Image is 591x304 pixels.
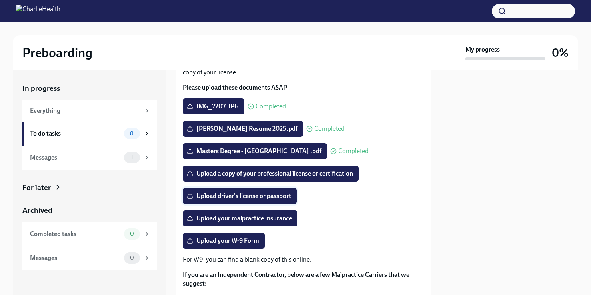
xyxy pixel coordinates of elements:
label: Upload your malpractice insurance [183,210,297,226]
span: Masters Degree - [GEOGRAPHIC_DATA] .pdf [188,147,321,155]
div: To do tasks [30,129,121,138]
h2: Preboarding [22,45,92,61]
span: IMG_7207.JPG [188,102,239,110]
span: Completed [256,103,286,110]
span: Upload your W-9 Form [188,237,259,245]
h3: 0% [552,46,569,60]
label: [PERSON_NAME] Resume 2025.pdf [183,121,303,137]
label: Masters Degree - [GEOGRAPHIC_DATA] .pdf [183,143,327,159]
span: 0 [125,231,139,237]
strong: Please upload these documents ASAP [183,84,287,91]
a: For later [22,182,157,193]
span: Completed [314,126,345,132]
p: For W9, you can find a blank copy of this online. [183,255,424,264]
span: 1 [126,154,138,160]
a: To do tasks8 [22,122,157,146]
a: Archived [22,205,157,216]
a: HPSO [199,295,216,302]
div: For later [22,182,51,193]
strong: If you are an Independent Contractor, below are a few Malpractice Carriers that we suggest: [183,271,409,287]
a: In progress [22,83,157,94]
a: Everything [22,100,157,122]
label: IMG_7207.JPG [183,98,244,114]
a: Messages1 [22,146,157,170]
span: Upload driver's license or passport [188,192,291,200]
div: Messages [30,153,121,162]
div: Messages [30,254,121,262]
span: Upload a copy of your professional license or certification [188,170,353,178]
strong: My progress [465,45,500,54]
span: 8 [125,130,138,136]
span: Completed [338,148,369,154]
label: Upload your W-9 Form [183,233,265,249]
span: 0 [125,255,139,261]
label: Upload a copy of your professional license or certification [183,166,359,182]
span: Upload your malpractice insurance [188,214,292,222]
a: Messages0 [22,246,157,270]
div: Completed tasks [30,230,121,238]
div: Everything [30,106,140,115]
span: [PERSON_NAME] Resume 2025.pdf [188,125,297,133]
a: Completed tasks0 [22,222,157,246]
img: CharlieHealth [16,5,60,18]
label: Upload driver's license or passport [183,188,297,204]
